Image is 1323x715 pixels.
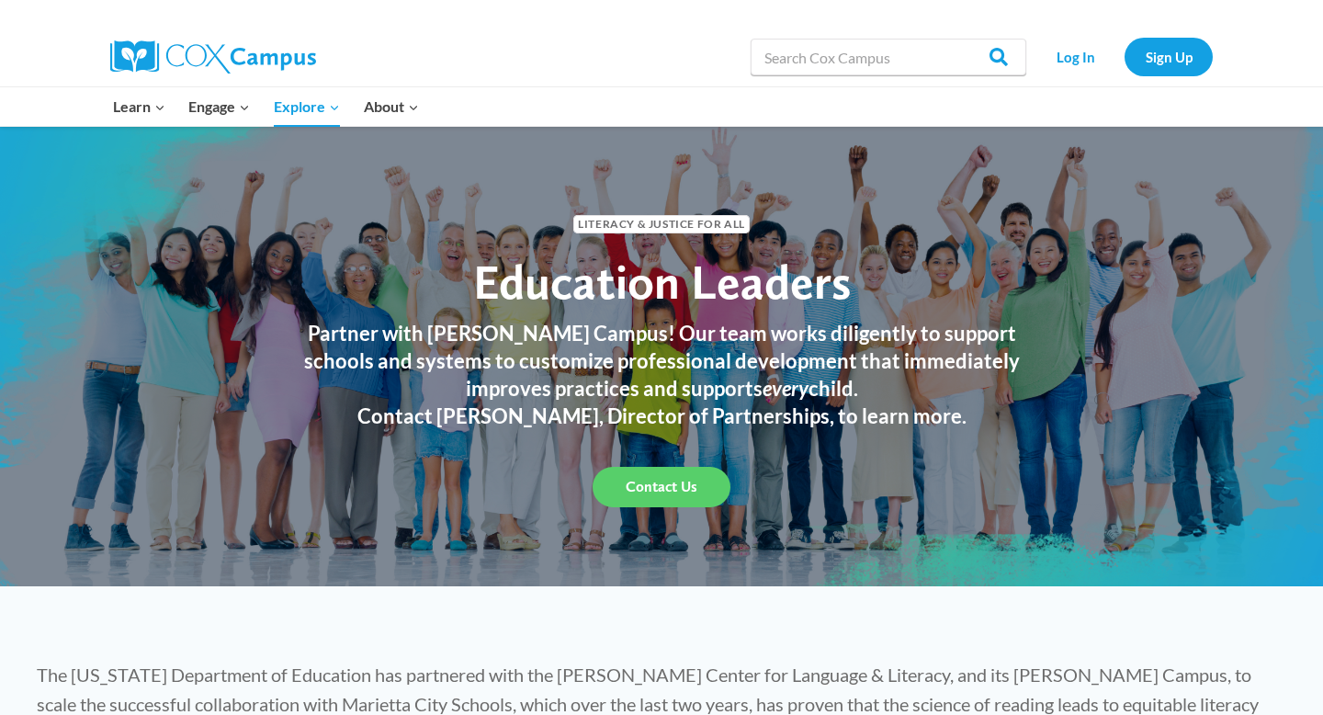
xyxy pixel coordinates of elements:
[1035,38,1115,75] a: Log In
[285,320,1038,403] h3: Partner with [PERSON_NAME] Campus! Our team works diligently to support schools and systems to cu...
[110,40,316,74] img: Cox Campus
[573,215,749,233] span: Literacy & Justice for All
[626,478,697,495] span: Contact Us
[285,403,1038,430] h3: Contact [PERSON_NAME], Director of Partnerships, to learn more.
[364,95,419,119] span: About
[1125,38,1213,75] a: Sign Up
[593,467,730,507] a: Contact Us
[101,87,430,126] nav: Primary Navigation
[113,95,165,119] span: Learn
[751,39,1026,75] input: Search Cox Campus
[1035,38,1213,75] nav: Secondary Navigation
[763,376,808,401] em: every
[473,253,851,311] span: Education Leaders
[274,95,340,119] span: Explore
[188,95,250,119] span: Engage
